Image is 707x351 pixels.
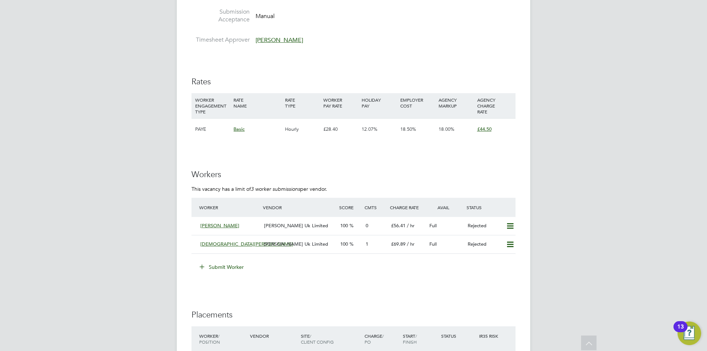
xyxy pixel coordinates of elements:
[429,222,437,229] span: Full
[398,93,437,112] div: EMPLOYER COST
[191,8,250,24] label: Submission Acceptance
[199,333,220,345] span: / Position
[439,126,454,132] span: 18.00%
[299,329,363,348] div: Site
[391,222,405,229] span: £56.41
[400,126,416,132] span: 18.50%
[283,119,321,140] div: Hourly
[191,186,516,192] p: This vacancy has a limit of per vendor.
[261,201,337,214] div: Vendor
[363,329,401,348] div: Charge
[193,93,232,118] div: WORKER ENGAGEMENT TYPE
[232,93,283,112] div: RATE NAME
[193,119,232,140] div: PAYE
[465,238,503,250] div: Rejected
[256,36,303,44] span: [PERSON_NAME]
[340,222,348,229] span: 100
[191,36,250,44] label: Timesheet Approver
[194,261,250,273] button: Submit Worker
[191,169,516,180] h3: Workers
[465,201,516,214] div: Status
[475,93,514,118] div: AGENCY CHARGE RATE
[388,201,426,214] div: Charge Rate
[401,329,439,348] div: Start
[465,220,503,232] div: Rejected
[391,241,405,247] span: £69.89
[283,93,321,112] div: RATE TYPE
[200,241,293,247] span: [DEMOGRAPHIC_DATA][PERSON_NAME]
[439,329,478,343] div: Status
[191,77,516,87] h3: Rates
[200,222,239,229] span: [PERSON_NAME]
[407,241,415,247] span: / hr
[477,329,503,343] div: IR35 Risk
[437,93,475,112] div: AGENCY MARKUP
[197,329,248,348] div: Worker
[429,241,437,247] span: Full
[477,126,492,132] span: £44.50
[403,333,417,345] span: / Finish
[321,93,360,112] div: WORKER PAY RATE
[407,222,415,229] span: / hr
[362,126,377,132] span: 12.07%
[426,201,465,214] div: Avail
[256,12,275,20] span: Manual
[321,119,360,140] div: £28.40
[360,93,398,112] div: HOLIDAY PAY
[363,201,388,214] div: Cmts
[366,222,368,229] span: 0
[366,241,368,247] span: 1
[191,310,516,320] h3: Placements
[264,241,328,247] span: [PERSON_NAME] Uk Limited
[365,333,384,345] span: / PO
[264,222,328,229] span: [PERSON_NAME] Uk Limited
[248,329,299,343] div: Vendor
[337,201,363,214] div: Score
[233,126,245,132] span: Basic
[678,322,701,345] button: Open Resource Center, 13 new notifications
[301,333,334,345] span: / Client Config
[197,201,261,214] div: Worker
[677,327,684,336] div: 13
[251,186,300,192] em: 3 worker submissions
[340,241,348,247] span: 100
